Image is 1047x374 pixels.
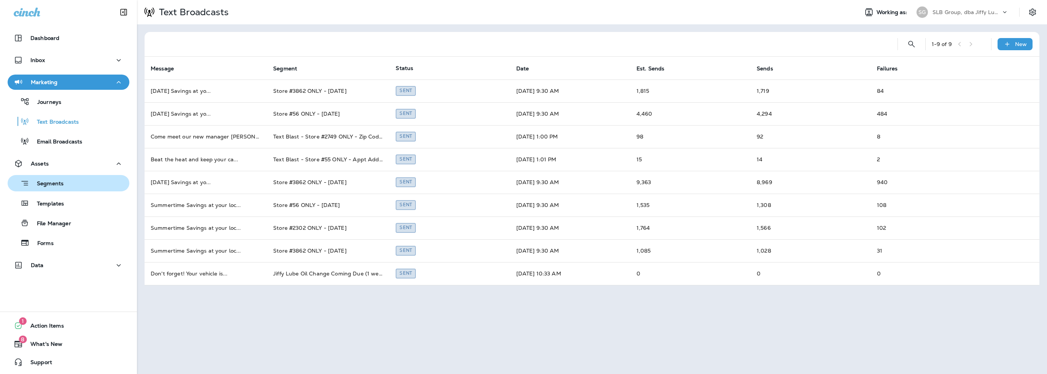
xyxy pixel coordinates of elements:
[751,262,871,285] td: 0
[23,359,52,368] span: Support
[29,119,79,126] p: Text Broadcasts
[396,65,413,72] span: Status
[510,80,630,102] td: [DATE] 9:30 AM
[8,336,129,352] button: 8What's New
[396,155,416,162] span: Created by Shane Kump
[516,65,539,72] span: Date
[267,194,390,216] td: Store #56 ONLY - [DATE]
[636,65,674,72] span: Est. Sends
[396,246,416,255] div: Sent
[871,262,991,285] td: 0
[8,355,129,370] button: Support
[396,86,416,95] div: Sent
[145,102,267,125] td: [DATE] Savings at yo ...
[8,113,129,129] button: Text Broadcasts
[510,239,630,262] td: [DATE] 9:30 AM
[267,148,390,171] td: Text Blast - Store #55 ONLY - Appt Address ONLY - Last Transaction was between 24 and [DATE].
[871,216,991,239] td: 102
[396,132,416,139] span: Created by Shane Kump
[904,37,919,52] button: Search Text Broadcasts
[932,41,952,47] div: 1 - 9 of 9
[396,132,416,141] div: Sent
[630,80,751,102] td: 1,815
[145,80,267,102] td: [DATE] Savings at yo ...
[396,177,416,187] div: Sent
[19,336,27,343] span: 8
[630,239,751,262] td: 1,085
[751,80,871,102] td: 1,719
[751,148,871,171] td: 14
[396,269,416,278] div: Sent
[30,99,61,106] p: Journeys
[396,178,416,185] span: Created by Shane Kump
[396,110,416,116] span: Created by Shane Kump
[630,194,751,216] td: 1,535
[145,171,267,194] td: [DATE] Savings at yo ...
[751,125,871,148] td: 92
[31,79,57,85] p: Marketing
[510,148,630,171] td: [DATE] 1:01 PM
[757,65,783,72] span: Sends
[751,239,871,262] td: 1,028
[630,148,751,171] td: 15
[510,194,630,216] td: [DATE] 9:30 AM
[30,35,59,41] p: Dashboard
[267,239,390,262] td: Store #3862 ONLY - [DATE]
[396,109,416,118] div: Sent
[267,171,390,194] td: Store #3862 ONLY - [DATE]
[396,201,416,208] span: Created by Shane Kump
[8,195,129,211] button: Templates
[8,215,129,231] button: File Manager
[8,75,129,90] button: Marketing
[31,161,49,167] p: Assets
[267,125,390,148] td: Text Blast - Store #2749 ONLY - Zip Code 67060 & 67217 ONLY - Last Transaction was between 24 and...
[630,216,751,239] td: 1,764
[30,240,54,247] p: Forms
[757,65,773,72] span: Sends
[151,65,174,72] span: Message
[871,171,991,194] td: 940
[877,65,907,72] span: Failures
[636,65,664,72] span: Est. Sends
[510,216,630,239] td: [DATE] 9:30 AM
[29,201,64,208] p: Templates
[396,223,416,232] div: Sent
[510,171,630,194] td: [DATE] 9:30 AM
[871,102,991,125] td: 484
[510,102,630,125] td: [DATE] 9:30 AM
[871,194,991,216] td: 108
[630,102,751,125] td: 4,460
[29,220,71,228] p: File Manager
[751,171,871,194] td: 8,969
[396,154,416,164] div: Sent
[630,125,751,148] td: 98
[145,194,267,216] td: Summertime Savings at your loc ...
[8,156,129,171] button: Assets
[396,224,416,231] span: Created by Shane Kump
[145,148,267,171] td: Beat the heat and keep your ca ...
[932,9,1001,15] p: SLB Group, dba Jiffy Lube
[396,87,416,94] span: Created by Shane Kump
[396,269,416,276] span: Created by Katelynn Davis
[273,65,297,72] span: Segment
[145,239,267,262] td: Summertime Savings at your loc ...
[23,323,64,332] span: Action Items
[29,180,64,188] p: Segments
[113,5,134,20] button: Collapse Sidebar
[29,138,82,146] p: Email Broadcasts
[396,247,416,253] span: Created by Shane Kump
[19,317,27,325] span: 1
[8,94,129,110] button: Journeys
[871,148,991,171] td: 2
[396,200,416,210] div: Sent
[145,125,267,148] td: Come meet our new manager [PERSON_NAME] ...
[8,30,129,46] button: Dashboard
[8,53,129,68] button: Inbox
[145,262,267,285] td: Don't forget! Your vehicle is ...
[877,65,897,72] span: Failures
[1026,5,1039,19] button: Settings
[871,239,991,262] td: 31
[630,262,751,285] td: 0
[630,171,751,194] td: 9,363
[267,80,390,102] td: Store #3862 ONLY - [DATE]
